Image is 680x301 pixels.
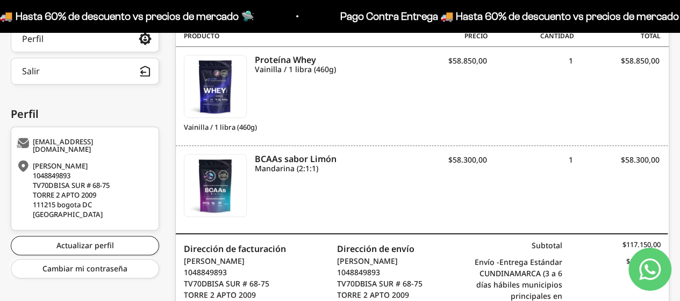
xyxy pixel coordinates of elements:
[255,154,399,173] a: BCAAs sabor Limón Mandarina (2:1:1)
[562,240,661,251] div: $117.150,00
[184,55,246,117] img: Proteína Whey - Vainilla / 1 libra (460g)
[255,55,399,74] a: Proteína Whey Vainilla / 1 libra (460g)
[22,67,40,75] div: Salir
[573,154,660,176] div: $58.300,00
[22,34,44,43] div: Perfil
[448,55,486,66] span: $58.850,00
[255,154,399,164] i: BCAAs sabor Limón
[11,58,159,85] button: Salir
[486,55,573,76] div: 1
[255,65,399,74] i: Vainilla / 1 libra (460g)
[184,55,247,118] a: Proteína Whey - Vainilla / 1 libra (460g)
[475,257,499,267] span: Envío -
[17,138,151,153] div: [EMAIL_ADDRESS][DOMAIN_NAME]
[488,31,574,41] span: Cantidad
[448,155,486,165] span: $58.300,00
[337,243,414,255] strong: Dirección de envío
[255,164,399,173] i: Mandarina (2:1:1)
[17,161,151,219] div: [PERSON_NAME] 1048849893 TV70DBISA SUR # 68-75 TORRE 2 APTO 2009 111215 bogota DC [GEOGRAPHIC_DATA]
[11,25,159,52] a: Perfil
[11,259,159,278] a: Cambiar mi contraseña
[574,31,661,41] span: Total
[184,122,400,133] span: Vainilla / 1 libra (460g)
[184,243,286,255] strong: Dirección de facturación
[184,31,400,41] span: Producto
[573,55,660,76] div: $58.850,00
[255,55,399,65] i: Proteína Whey
[463,240,562,251] div: Subtotal
[11,236,159,255] a: Actualizar perfil
[184,154,247,217] a: BCAAs sabor Limón - Mandarina (2:1:1)
[184,155,246,216] img: BCAAs sabor Limón - Mandarina (2:1:1)
[400,31,487,41] span: Precio
[11,106,159,122] div: Perfil
[486,154,573,176] div: 1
